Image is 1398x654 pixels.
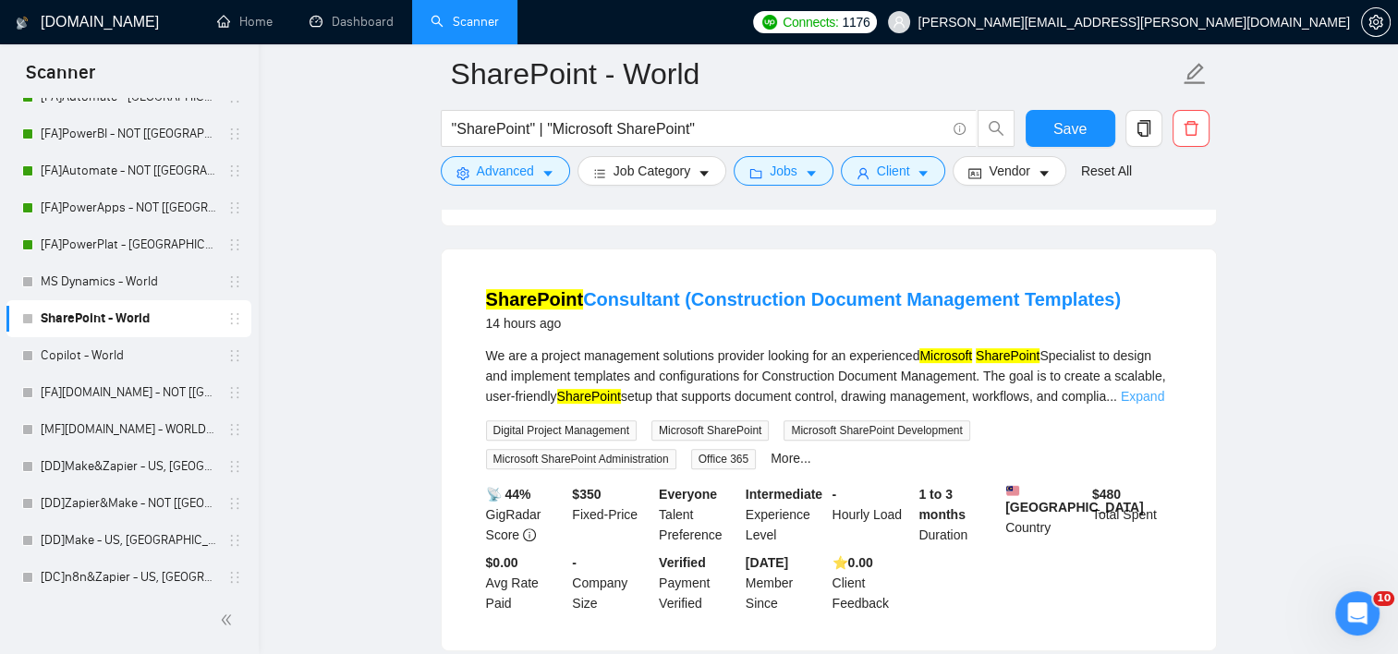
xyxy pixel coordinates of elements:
a: SharePointConsultant (Construction Document Management Templates) [486,289,1121,309]
mark: SharePoint [557,389,621,404]
a: [FA]PowerApps - NOT [[GEOGRAPHIC_DATA], CAN, [GEOGRAPHIC_DATA]] [41,189,216,226]
mark: Microsoft [919,348,972,363]
span: holder [227,311,242,326]
span: Job Category [614,161,690,181]
a: [DD]Make - US, [GEOGRAPHIC_DATA], [GEOGRAPHIC_DATA] [41,522,216,559]
button: Emoji picker [29,513,43,527]
div: felipe.araujo@nocobi.com says… [15,43,355,116]
span: Vendor [989,161,1029,181]
div: Nazar says… [15,159,355,286]
span: caret-down [541,166,554,180]
a: [DC]n8n&Zapier - US, [GEOGRAPHIC_DATA], [GEOGRAPHIC_DATA] [41,559,216,596]
span: 10 [1373,591,1394,606]
span: holder [227,422,242,437]
b: - [833,487,837,502]
b: Verified [659,555,706,570]
input: Scanner name... [451,51,1179,97]
a: More... [771,451,811,466]
span: holder [227,127,242,141]
button: Gif picker [58,513,73,527]
span: idcard [968,166,981,180]
a: [DD]Zapier&Make - NOT [[GEOGRAPHIC_DATA], CAN, [GEOGRAPHIC_DATA]] [41,485,216,522]
span: holder [227,496,242,511]
div: Close [324,7,358,41]
span: holder [227,163,242,178]
div: We are a project management solutions provider looking for an experienced Specialist to design an... [486,345,1172,406]
b: $0.00 [486,555,518,570]
div: joined the conversation [113,120,281,137]
span: caret-down [1038,166,1051,180]
span: caret-down [805,166,818,180]
span: setting [456,166,469,180]
button: Send a message… [317,505,346,535]
span: caret-down [917,166,930,180]
b: Everyone [659,487,717,502]
div: Experience Level [742,484,829,545]
a: [FA]Automate - NOT [[GEOGRAPHIC_DATA], [GEOGRAPHIC_DATA], [GEOGRAPHIC_DATA]] [41,152,216,189]
span: search [979,120,1014,137]
span: holder [227,533,242,548]
div: Most likely the fix will be ready early next week. As soon as we receive an update from the dev t... [30,170,288,260]
div: [DATE] [15,469,355,494]
span: Connects: [783,12,838,32]
button: settingAdvancedcaret-down [441,156,570,186]
a: [FA]PowerBI - NOT [[GEOGRAPHIC_DATA], CAN, [GEOGRAPHIC_DATA]] [41,115,216,152]
a: [MF][DOMAIN_NAME] - WORLD - No AI [41,411,216,448]
p: Active 2h ago [90,23,172,42]
span: Digital Project Management [486,420,637,441]
span: Office 365 [691,449,756,469]
span: folder [749,166,762,180]
b: 1 to 3 months [918,487,966,522]
span: Microsoft SharePoint Administration [486,449,676,469]
div: any idea as to when it will be solved? It's been 2 days with no proposals sent. [81,54,340,91]
a: [FA][DOMAIN_NAME] - NOT [[GEOGRAPHIC_DATA], CAN, [GEOGRAPHIC_DATA]] - No AI [41,374,216,411]
button: Home [289,7,324,42]
div: Really sorry about this 🙏 We’ll add these missed days back to your subscription so you don’t lose... [15,341,303,435]
b: [DATE] [746,555,788,570]
a: dashboardDashboard [310,14,394,30]
div: Client Feedback [829,552,916,613]
span: edit [1183,62,1207,86]
img: Profile image for Nazar [53,10,82,40]
iframe: Intercom live chat [1335,591,1380,636]
button: setting [1361,7,1391,37]
span: user [893,16,906,29]
a: [DD]Make&Zapier - US, [GEOGRAPHIC_DATA], [GEOGRAPHIC_DATA] [41,448,216,485]
a: SharePoint - World [41,300,216,337]
span: double-left [220,611,238,629]
div: Most likely the fix will be ready early next week. As soon as we receive an update from the dev t... [15,159,303,272]
div: Really sorry about this 🙏 We’ll add these missed days back to your subscription so you don’t lose... [30,352,288,424]
span: holder [227,274,242,289]
button: copy [1125,110,1162,147]
span: Save [1053,117,1087,140]
b: $ 350 [572,487,601,502]
div: wow! a week with no proposals, [118,286,355,327]
span: 1176 [842,12,869,32]
button: Upload attachment [88,513,103,527]
span: info-circle [523,528,536,541]
b: 📡 44% [486,487,531,502]
a: [FA]PowerPlat - [GEOGRAPHIC_DATA], [GEOGRAPHIC_DATA], [GEOGRAPHIC_DATA] [41,226,216,263]
b: [GEOGRAPHIC_DATA] [1005,484,1144,515]
div: Company Size [568,552,655,613]
div: Member Since [742,552,829,613]
button: folderJobscaret-down [734,156,833,186]
div: Nazar • 17h ago [30,440,122,451]
span: Jobs [770,161,797,181]
button: userClientcaret-down [841,156,946,186]
b: $ 480 [1092,487,1121,502]
button: Start recording [117,513,132,527]
div: 14 hours ago [486,312,1121,334]
div: GigRadar Score [482,484,569,545]
a: Expand [1121,389,1164,404]
b: ⭐️ 0.00 [833,555,873,570]
div: any idea as to when it will be solved? It's been 2 days with no proposals sent. [67,43,355,102]
a: homeHome [217,14,273,30]
span: delete [1173,120,1209,137]
img: 🇲🇾 [1006,484,1019,497]
mark: SharePoint [486,289,584,309]
button: delete [1173,110,1210,147]
span: info-circle [954,123,966,135]
div: Country [1002,484,1088,545]
span: setting [1362,15,1390,30]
